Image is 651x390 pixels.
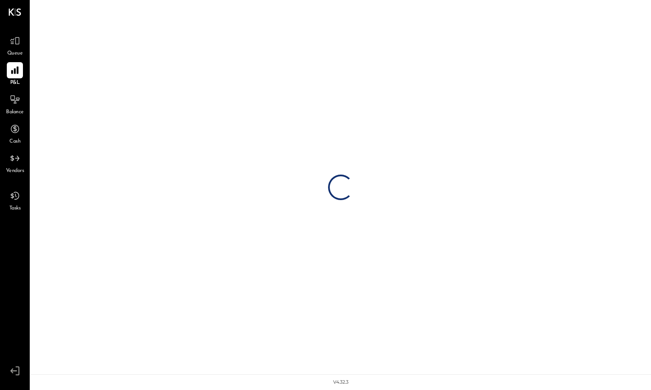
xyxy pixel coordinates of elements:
span: Vendors [6,167,24,175]
a: Tasks [0,188,29,212]
a: Cash [0,121,29,146]
div: v 4.32.3 [333,379,348,386]
span: Tasks [9,205,21,212]
a: P&L [0,62,29,87]
span: P&L [10,79,20,87]
a: Queue [0,33,29,57]
span: Balance [6,109,24,116]
a: Vendors [0,150,29,175]
span: Cash [9,138,20,146]
a: Balance [0,92,29,116]
span: Queue [7,50,23,57]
